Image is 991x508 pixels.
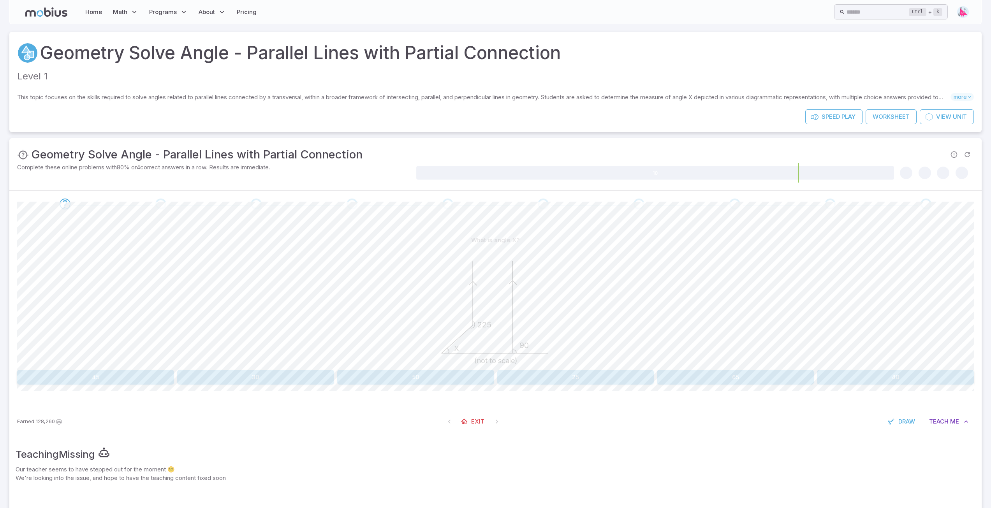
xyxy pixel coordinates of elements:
[898,417,915,426] span: Draw
[31,146,363,163] h3: Geometry Solve Angle - Parallel Lines with Partial Connection
[456,414,490,429] a: Exit
[920,109,974,124] a: ViewUnit
[149,8,177,16] span: Programs
[805,109,863,124] a: SpeedPlay
[17,370,174,385] button: 45
[909,7,942,17] div: +
[497,370,654,385] button: 25
[961,148,974,161] span: Refresh Question
[474,357,517,365] text: (not to scale)
[17,42,38,63] a: Geometry 2D
[347,199,357,209] div: Go to the next question
[442,415,456,429] span: On First Question
[471,417,484,426] span: Exit
[538,199,549,209] div: Go to the next question
[155,199,166,209] div: Go to the next question
[337,370,494,385] button: 50
[909,8,926,16] kbd: Ctrl
[454,344,459,353] text: X
[953,112,967,121] span: Unit
[921,199,931,209] div: Go to the next question
[16,465,975,474] p: Our teacher seems to have stepped out for the moment 😵‍💫
[471,236,520,244] p: What is angle X?
[634,199,644,209] div: Go to the next question
[17,418,34,425] span: Earned
[251,199,262,209] div: Go to the next question
[866,109,917,124] a: Worksheet
[933,8,942,16] kbd: k
[519,341,529,350] text: 90
[822,112,840,121] span: Speed
[825,199,836,209] div: Go to the next question
[957,6,969,18] img: right-triangle.svg
[490,415,504,429] span: On Latest Question
[60,199,70,209] div: Go to the next question
[950,417,959,426] span: Me
[17,93,951,102] p: This topic focuses on the skills required to solve angles related to parallel lines connected by ...
[947,148,961,161] span: Report an issue with the question
[936,112,951,121] span: View
[17,163,415,172] p: Complete these online problems with 80 % or 4 correct answers in a row. Results are immediate.
[442,199,453,209] div: Go to the next question
[924,414,974,429] button: TeachMe
[16,446,95,462] div: Teaching Missing
[884,414,921,429] button: Draw
[113,8,127,16] span: Math
[17,69,974,84] p: Level 1
[729,199,740,209] div: Go to the next question
[657,370,814,385] button: 65
[234,3,259,21] a: Pricing
[17,418,63,425] p: Earn Mobius dollars to buy game boosters
[199,8,215,16] span: About
[40,40,561,66] a: Geometry Solve Angle - Parallel Lines with Partial Connection
[16,474,975,482] p: We're looking into the issue, and hope to have the teaching content fixed soon
[477,320,491,329] text: 225
[177,370,334,385] button: 30
[83,3,104,21] a: Home
[841,112,855,121] span: Play
[929,417,949,426] span: Teach
[36,418,55,425] span: 128,260
[817,370,974,385] button: 40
